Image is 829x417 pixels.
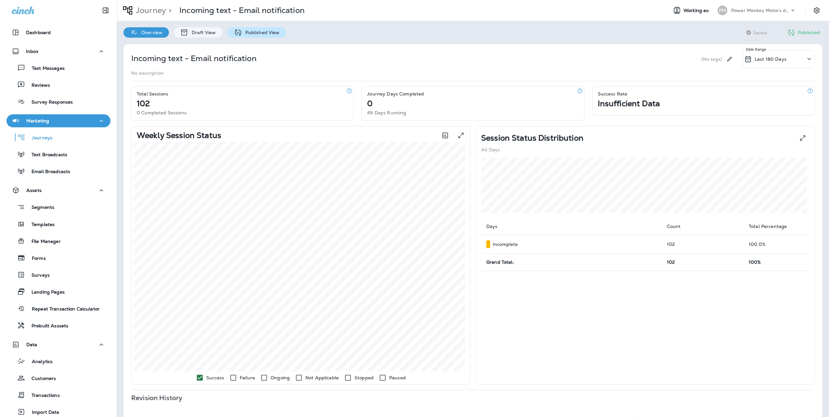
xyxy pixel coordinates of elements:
p: Journeys [25,135,52,141]
p: Incoming text - Email notification [179,6,305,15]
span: Saved [753,30,767,35]
p: Total Sessions [137,91,168,96]
p: Draft View [188,30,216,35]
button: Forms [6,251,110,265]
p: 49 Days Running [367,110,406,115]
button: Survey Responses [6,95,110,108]
button: Toggle between session count and session percentage [439,129,452,142]
p: Incomplete [493,242,518,247]
p: Prebuilt Asssets [25,323,68,329]
p: Overview [138,30,162,35]
p: Failure [240,375,255,380]
p: No description [131,70,164,76]
p: Revision History [131,395,182,400]
button: Settings [811,5,823,16]
div: PM [718,6,727,15]
th: Count [662,218,744,235]
p: All Days [481,147,500,152]
p: Templates [25,222,55,228]
button: Templates [6,217,110,231]
p: Segments [25,205,54,211]
button: Email Broadcasts [6,164,110,178]
p: Forms [25,256,46,262]
button: Text Broadcasts [6,147,110,161]
th: Total Percentage [744,218,809,235]
p: Date Range [746,47,767,52]
p: Inbox [26,49,38,54]
p: > [166,6,172,15]
button: View Pie expanded to full screen [796,132,809,145]
button: Collapse Sidebar [96,4,115,17]
p: File Manager [25,239,61,245]
button: Surveys [6,268,110,282]
p: Success Rate [598,91,628,96]
p: Dashboard [26,30,51,35]
span: Working as: [683,8,711,13]
p: Published [798,30,820,35]
p: Marketing [26,118,49,123]
p: Surveys [25,272,50,279]
div: Edit [723,50,735,68]
p: Success [206,375,224,380]
p: Published View [242,30,280,35]
p: Power Monkey Motors dba Grease Monkey 1120 [731,8,790,13]
p: Email Broadcasts [25,169,70,175]
button: Inbox [6,45,110,58]
span: 100% [749,259,761,265]
button: Marketing [6,114,110,127]
button: Customers [6,371,110,385]
p: Text Broadcasts [25,152,67,158]
p: 102 [137,101,150,106]
p: Data [26,342,37,347]
p: Ongoing [271,375,290,380]
button: Text Messages [6,61,110,75]
p: Session Status Distribution [481,135,583,141]
th: Days [481,218,662,235]
p: Survey Responses [25,99,73,106]
button: Repeat Transaction Calculator [6,302,110,315]
p: Insufficient Data [598,101,660,106]
button: Segments [6,200,110,214]
p: (No tags) [701,57,722,62]
p: Analytics [25,359,53,365]
span: Grand Total: [486,259,514,265]
button: Journeys [6,131,110,144]
button: Analytics [6,354,110,368]
p: Incoming text - Email notification [131,53,257,64]
button: Assets [6,184,110,197]
button: File Manager [6,234,110,248]
p: Reviews [25,82,50,89]
p: 0 [367,101,373,106]
p: Repeat Transaction Calculator [25,306,100,312]
button: View graph expanded to full screen [454,129,467,142]
p: Customers [25,376,56,382]
p: Assets [26,188,42,193]
p: Journey [133,6,166,15]
button: Landing Pages [6,285,110,298]
p: Import Data [25,410,59,416]
button: Dashboard [6,26,110,39]
button: Prebuilt Asssets [6,319,110,332]
p: Text Messages [25,66,65,72]
td: 102 [662,235,744,254]
p: Stopped [354,375,374,380]
p: Transactions [25,393,60,399]
p: Paused [389,375,406,380]
button: Reviews [6,78,110,92]
p: Landing Pages [25,289,65,296]
p: Last 180 Days [755,57,786,62]
button: Data [6,338,110,351]
p: 0 Completed Sessions [137,110,187,115]
span: 102 [667,259,675,265]
td: 100.0 % [744,235,809,254]
p: Weekly Session Status [137,133,221,138]
p: Journey Days Completed [367,91,424,96]
p: Not Applicable [305,375,339,380]
button: Transactions [6,388,110,402]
